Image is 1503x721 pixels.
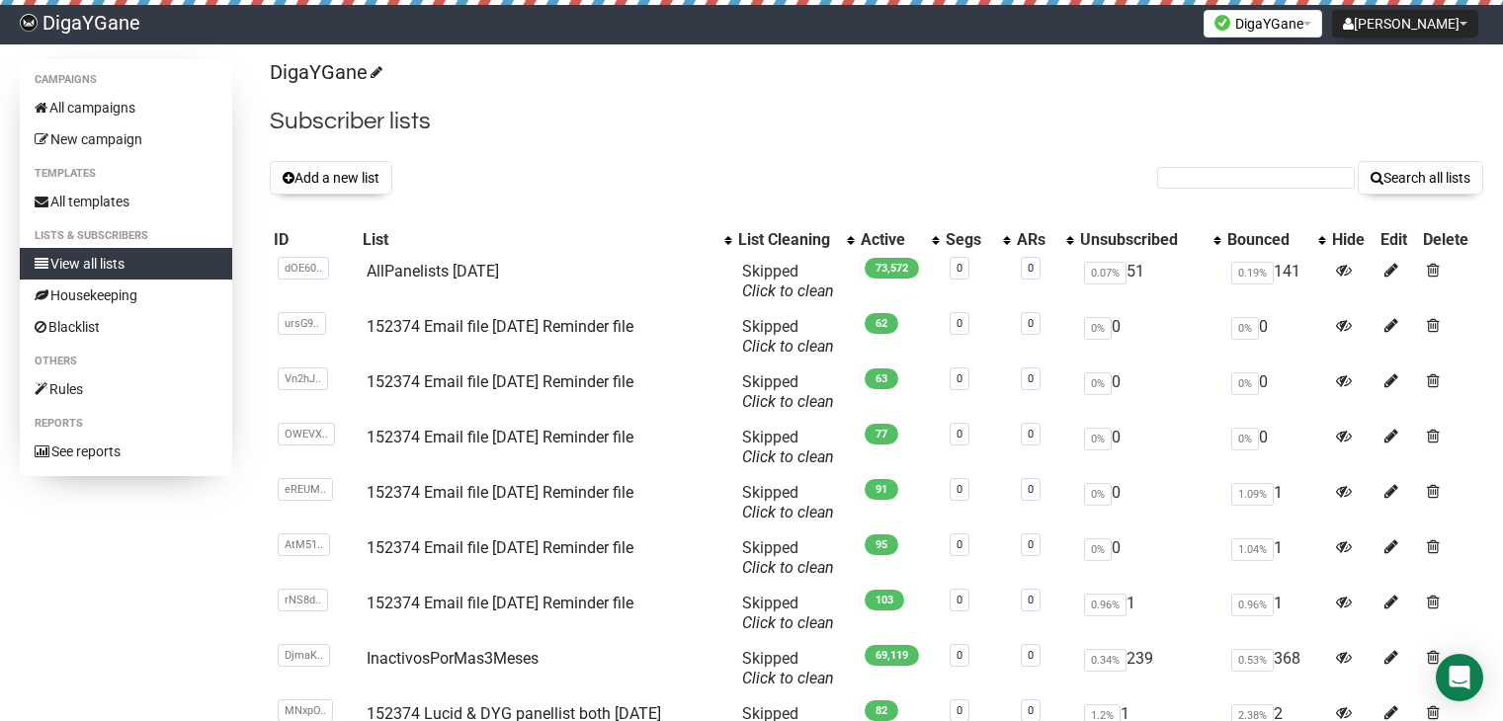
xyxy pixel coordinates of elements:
[865,534,898,555] span: 95
[865,424,898,444] span: 77
[20,280,232,311] a: Housekeeping
[270,226,359,254] th: ID: No sort applied, sorting is disabled
[742,649,834,687] span: Skipped
[20,436,232,467] a: See reports
[1231,317,1259,340] span: 0%
[274,230,355,250] div: ID
[1423,230,1479,250] div: Delete
[742,262,834,300] span: Skipped
[742,483,834,521] span: Skipped
[367,262,499,280] a: AllPanelists [DATE]
[865,479,898,500] span: 91
[1231,538,1274,561] span: 1.04%
[734,226,857,254] th: List Cleaning: No sort applied, activate to apply an ascending sort
[857,226,942,254] th: Active: No sort applied, activate to apply an ascending sort
[278,644,330,667] span: DjmaK..
[1332,230,1374,250] div: Hide
[1223,309,1327,364] td: 0
[1013,226,1076,254] th: ARs: No sort applied, activate to apply an ascending sort
[1028,538,1034,551] a: 0
[1017,230,1056,250] div: ARs
[359,226,734,254] th: List: No sort applied, activate to apply an ascending sort
[1223,254,1327,309] td: 141
[20,350,232,373] li: Others
[1076,586,1223,641] td: 1
[367,317,633,336] a: 152374 Email file [DATE] Reminder file
[1028,594,1034,606] a: 0
[742,613,834,632] a: Click to clean
[1358,161,1483,195] button: Search all lists
[363,230,714,250] div: List
[1084,428,1112,450] span: 0%
[865,700,898,721] span: 82
[278,423,335,445] span: OWEVX..
[1084,262,1127,284] span: 0.07%
[1214,15,1230,31] img: favicons
[270,161,392,195] button: Add a new list
[957,594,962,606] a: 0
[367,428,633,446] a: 152374 Email file [DATE] Reminder file
[1028,317,1034,330] a: 0
[742,317,834,356] span: Skipped
[742,428,834,466] span: Skipped
[278,478,333,501] span: eREUM..
[278,312,326,335] span: ursG9..
[1028,428,1034,441] a: 0
[865,645,919,666] span: 69,119
[742,669,834,687] a: Click to clean
[1223,364,1327,420] td: 0
[278,367,328,390] span: Vn2hJ..
[957,372,962,385] a: 0
[367,594,633,612] a: 152374 Email file [DATE] Reminder file
[20,186,232,217] a: All templates
[1084,483,1112,506] span: 0%
[1076,309,1223,364] td: 0
[865,258,919,279] span: 73,572
[1204,10,1322,38] button: DigaYGane
[1084,538,1112,561] span: 0%
[1223,420,1327,475] td: 0
[367,372,633,391] a: 152374 Email file [DATE] Reminder file
[1028,649,1034,662] a: 0
[20,68,232,92] li: Campaigns
[957,704,962,717] a: 0
[1084,372,1112,395] span: 0%
[865,368,898,389] span: 63
[20,412,232,436] li: Reports
[367,649,539,668] a: InactivosPorMas3Meses
[1223,226,1327,254] th: Bounced: No sort applied, activate to apply an ascending sort
[1076,254,1223,309] td: 51
[1231,594,1274,616] span: 0.96%
[367,538,633,557] a: 152374 Email file [DATE] Reminder file
[1076,420,1223,475] td: 0
[1332,10,1478,38] button: [PERSON_NAME]
[1028,372,1034,385] a: 0
[946,230,994,250] div: Segs
[1084,649,1127,672] span: 0.34%
[1028,483,1034,496] a: 0
[1076,364,1223,420] td: 0
[1223,586,1327,641] td: 1
[738,230,837,250] div: List Cleaning
[742,337,834,356] a: Click to clean
[742,503,834,521] a: Click to clean
[957,317,962,330] a: 0
[1227,230,1307,250] div: Bounced
[957,483,962,496] a: 0
[1419,226,1483,254] th: Delete: No sort applied, sorting is disabled
[20,92,232,123] a: All campaigns
[957,649,962,662] a: 0
[1223,641,1327,696] td: 368
[1231,649,1274,672] span: 0.53%
[278,589,328,611] span: rNS8d..
[1231,483,1274,506] span: 1.09%
[20,373,232,405] a: Rules
[20,162,232,186] li: Templates
[1084,594,1127,616] span: 0.96%
[1076,475,1223,530] td: 0
[1028,262,1034,275] a: 0
[1076,641,1223,696] td: 239
[957,262,962,275] a: 0
[742,447,834,466] a: Click to clean
[1436,654,1483,701] div: Open Intercom Messenger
